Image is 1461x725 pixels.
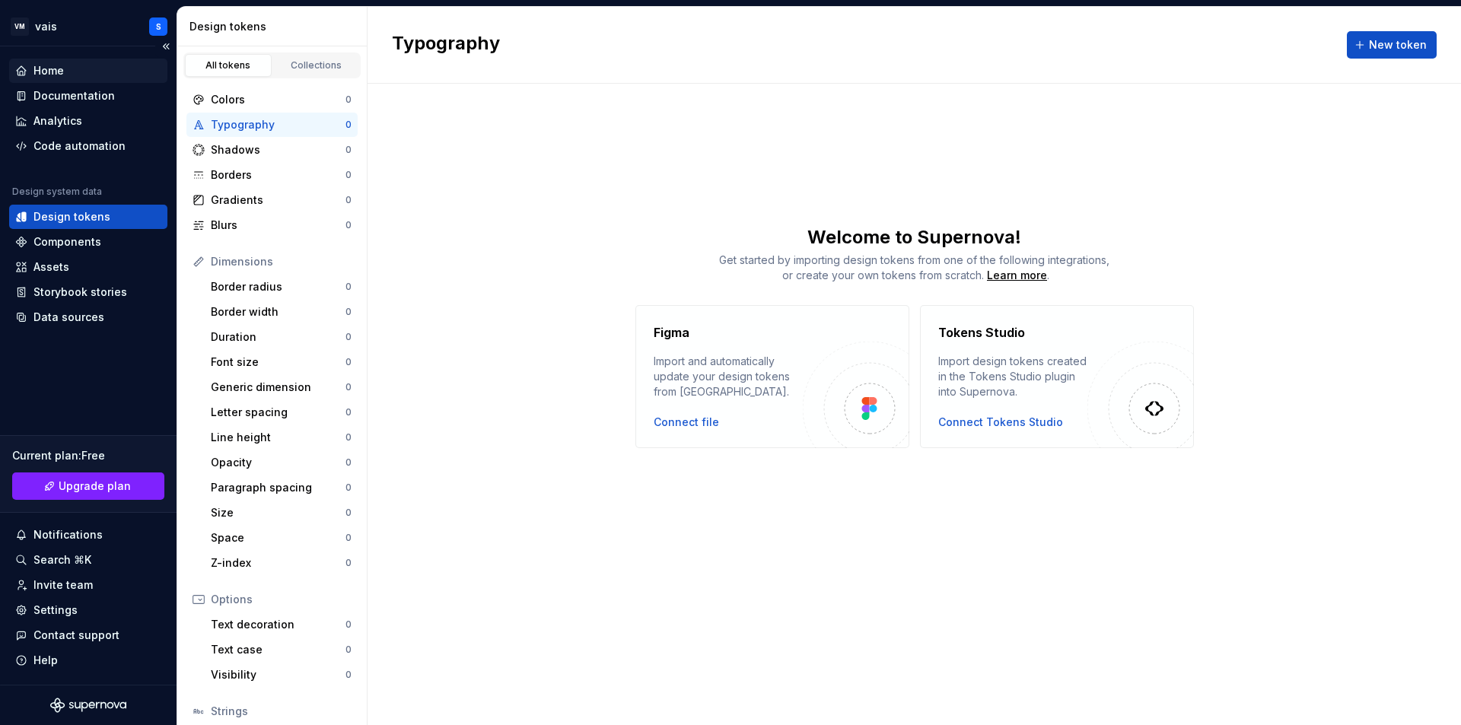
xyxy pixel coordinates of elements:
[11,17,29,36] div: VM
[654,354,803,399] div: Import and automatically update your design tokens from [GEOGRAPHIC_DATA].
[205,400,358,425] a: Letter spacing0
[9,598,167,622] a: Settings
[1369,37,1427,52] span: New token
[9,548,167,572] button: Search ⌘K
[345,431,352,444] div: 0
[211,505,345,520] div: Size
[368,225,1461,250] div: Welcome to Supernova!
[345,381,352,393] div: 0
[186,87,358,112] a: Colors0
[938,415,1063,430] div: Connect Tokens Studio
[211,304,345,320] div: Border width
[345,94,352,106] div: 0
[345,669,352,681] div: 0
[211,667,345,682] div: Visibility
[211,555,345,571] div: Z-index
[211,142,345,157] div: Shadows
[205,300,358,324] a: Border width0
[345,356,352,368] div: 0
[33,527,103,542] div: Notifications
[33,88,115,103] div: Documentation
[9,109,167,133] a: Analytics
[938,323,1025,342] h4: Tokens Studio
[211,530,345,545] div: Space
[189,19,361,34] div: Design tokens
[9,623,167,647] button: Contact support
[156,21,161,33] div: S
[211,117,345,132] div: Typography
[33,234,101,250] div: Components
[9,648,167,673] button: Help
[205,375,358,399] a: Generic dimension0
[211,218,345,233] div: Blurs
[50,698,126,713] svg: Supernova Logo
[279,59,355,72] div: Collections
[345,144,352,156] div: 0
[345,532,352,544] div: 0
[186,188,358,212] a: Gradients0
[345,281,352,293] div: 0
[987,268,1047,283] a: Learn more
[205,663,358,687] a: Visibility0
[186,163,358,187] a: Borders0
[155,36,177,57] button: Collapse sidebar
[211,92,345,107] div: Colors
[205,275,358,299] a: Border radius0
[345,331,352,343] div: 0
[345,169,352,181] div: 0
[9,230,167,254] a: Components
[205,526,358,550] a: Space0
[1347,31,1437,59] button: New token
[205,425,358,450] a: Line height0
[211,704,352,719] div: Strings
[12,186,102,198] div: Design system data
[345,456,352,469] div: 0
[345,618,352,631] div: 0
[205,475,358,500] a: Paragraph spacing0
[33,138,126,154] div: Code automation
[186,213,358,237] a: Blurs0
[205,638,358,662] a: Text case0
[938,354,1087,399] div: Import design tokens created in the Tokens Studio plugin into Supernova.
[33,653,58,668] div: Help
[654,415,719,430] div: Connect file
[186,138,358,162] a: Shadows0
[211,279,345,294] div: Border radius
[33,628,119,643] div: Contact support
[211,592,352,607] div: Options
[211,167,345,183] div: Borders
[211,405,345,420] div: Letter spacing
[211,642,345,657] div: Text case
[719,253,1109,281] span: Get started by importing design tokens from one of the following integrations, or create your own...
[345,557,352,569] div: 0
[186,113,358,137] a: Typography0
[9,573,167,597] a: Invite team
[9,305,167,329] a: Data sources
[211,355,345,370] div: Font size
[3,10,173,43] button: VMvaisS
[33,209,110,224] div: Design tokens
[345,406,352,418] div: 0
[345,194,352,206] div: 0
[9,280,167,304] a: Storybook stories
[9,59,167,83] a: Home
[345,482,352,494] div: 0
[211,455,345,470] div: Opacity
[12,472,164,500] button: Upgrade plan
[33,552,91,568] div: Search ⌘K
[205,612,358,637] a: Text decoration0
[33,259,69,275] div: Assets
[33,310,104,325] div: Data sources
[211,617,345,632] div: Text decoration
[211,430,345,445] div: Line height
[345,507,352,519] div: 0
[392,31,500,59] h2: Typography
[35,19,57,34] div: vais
[654,323,689,342] h4: Figma
[9,84,167,108] a: Documentation
[33,577,93,593] div: Invite team
[33,63,64,78] div: Home
[9,255,167,279] a: Assets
